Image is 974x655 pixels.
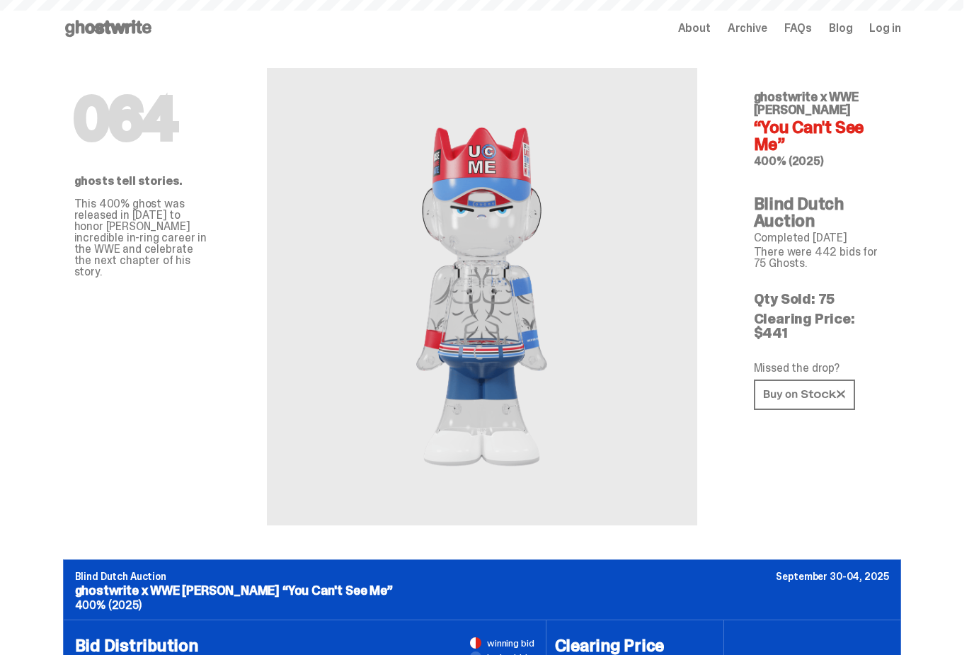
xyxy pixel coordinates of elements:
img: WWE John Cena&ldquo;You Can't See Me&rdquo; [326,102,638,491]
h1: 064 [74,91,210,147]
p: Missed the drop? [754,363,890,374]
span: 400% (2025) [75,598,142,613]
p: ghosts tell stories. [74,176,210,187]
h4: Clearing Price [555,637,715,654]
p: Blind Dutch Auction [75,571,889,581]
p: Qty Sold: 75 [754,292,890,306]
a: Log in [869,23,900,34]
p: There were 442 bids for 75 Ghosts. [754,246,890,269]
h4: “You Can't See Me” [754,119,890,153]
h4: Blind Dutch Auction [754,195,890,229]
a: Archive [728,23,767,34]
p: September 30-04, 2025 [776,571,888,581]
a: About [678,23,711,34]
a: FAQs [784,23,812,34]
p: This 400% ghost was released in [DATE] to honor [PERSON_NAME] incredible in-ring career in the WW... [74,198,210,278]
span: 400% (2025) [754,154,824,169]
span: ghostwrite x WWE [PERSON_NAME] [754,89,859,118]
a: Blog [829,23,852,34]
span: winning bid [487,638,534,648]
p: Clearing Price: $441 [754,312,890,340]
p: ghostwrite x WWE [PERSON_NAME] “You Can't See Me” [75,584,889,597]
p: Completed [DATE] [754,232,890,244]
